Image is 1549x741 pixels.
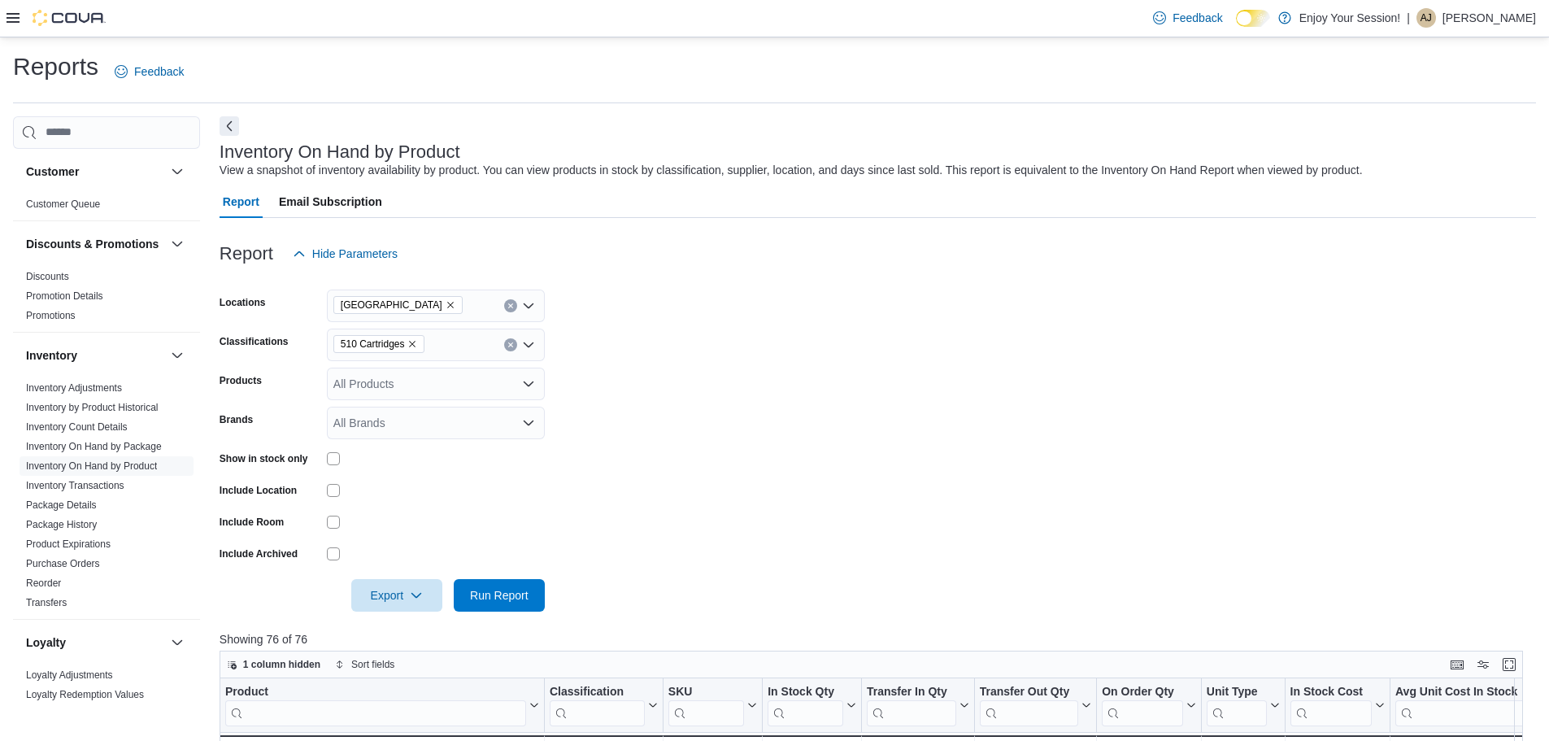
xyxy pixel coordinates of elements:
button: Discounts & Promotions [26,236,164,252]
span: AJ [1421,8,1432,28]
button: Clear input [504,338,517,351]
span: Export [361,579,433,612]
span: Purchase Orders [26,557,100,570]
span: Reorder [26,577,61,590]
h1: Reports [13,50,98,83]
a: Product Expirations [26,538,111,550]
span: 510 Cartridges [341,336,405,352]
h3: Loyalty [26,634,66,651]
a: Customer Queue [26,198,100,210]
button: Open list of options [522,299,535,312]
div: In Stock Cost [1290,684,1371,726]
h3: Discounts & Promotions [26,236,159,252]
span: Inventory Transactions [26,479,124,492]
span: Run Report [470,587,529,604]
button: 1 column hidden [220,655,327,674]
div: Transfer Out Qty [980,684,1078,726]
a: Package History [26,519,97,530]
span: Inventory by Product Historical [26,401,159,414]
p: [PERSON_NAME] [1442,8,1536,28]
div: Avg Unit Cost In Stock [1395,684,1526,726]
button: Remove Port Colborne from selection in this group [446,300,455,310]
div: Product [225,684,526,726]
div: Unit Type [1207,684,1267,700]
button: Customer [168,162,187,181]
div: Customer [13,194,200,220]
span: 1 column hidden [243,658,320,671]
p: Showing 76 of 76 [220,631,1536,647]
div: SKU URL [668,684,744,726]
a: Inventory Transactions [26,480,124,491]
button: In Stock Cost [1290,684,1384,726]
a: Promotions [26,310,76,321]
a: Inventory Count Details [26,421,128,433]
h3: Customer [26,163,79,180]
button: Discounts & Promotions [168,234,187,254]
div: Classification [550,684,645,726]
button: Hide Parameters [286,238,404,270]
label: Show in stock only [220,452,308,465]
button: On Order Qty [1102,684,1196,726]
div: View a snapshot of inventory availability by product. You can view products in stock by classific... [220,162,1363,179]
span: Promotion Details [26,290,103,303]
a: Loyalty Adjustments [26,669,113,681]
a: Promotion Details [26,290,103,302]
div: Transfer In Qty [867,684,956,726]
a: Discounts [26,271,69,282]
label: Include Location [220,484,297,497]
a: Inventory On Hand by Product [26,460,157,472]
label: Classifications [220,335,289,348]
span: Loyalty Adjustments [26,669,113,682]
button: Unit Type [1207,684,1280,726]
span: Loyalty Redemption Values [26,688,144,701]
div: Aleshia Jennings [1416,8,1436,28]
a: Loyalty Redemption Values [26,689,144,700]
span: Package Details [26,499,97,512]
img: Cova [33,10,106,26]
button: Transfer Out Qty [980,684,1091,726]
div: On Order Qty [1102,684,1183,726]
button: Inventory [26,347,164,364]
div: Discounts & Promotions [13,267,200,332]
span: Email Subscription [279,185,382,218]
button: Sort fields [329,655,401,674]
button: Keyboard shortcuts [1447,655,1467,674]
span: Sort fields [351,658,394,671]
h3: Inventory On Hand by Product [220,142,460,162]
span: Inventory On Hand by Product [26,460,157,473]
span: Discounts [26,270,69,283]
button: Customer [26,163,164,180]
input: Dark Mode [1236,10,1270,27]
button: In Stock Qty [768,684,856,726]
span: Hide Parameters [312,246,398,262]
div: In Stock Qty [768,684,843,726]
div: Inventory [13,378,200,619]
button: Display options [1473,655,1493,674]
button: Inventory [168,346,187,365]
a: Inventory Adjustments [26,382,122,394]
span: Inventory Count Details [26,421,128,434]
button: Open list of options [522,338,535,351]
span: Dark Mode [1236,27,1237,28]
div: Classification [550,684,645,700]
button: Remove 510 Cartridges from selection in this group [407,339,417,349]
div: Transfer In Qty [867,684,956,700]
span: Feedback [1173,10,1222,26]
span: Customer Queue [26,198,100,211]
span: Transfers [26,596,67,609]
a: Reorder [26,578,61,589]
div: In Stock Qty [768,684,843,700]
button: Open list of options [522,416,535,429]
button: SKU [668,684,757,726]
button: Next [220,116,239,136]
label: Include Room [220,516,284,529]
button: Export [351,579,442,612]
div: Transfer Out Qty [980,684,1078,700]
button: Avg Unit Cost In Stock [1395,684,1539,726]
a: Purchase Orders [26,558,100,569]
button: Classification [550,684,658,726]
div: On Order Qty [1102,684,1183,700]
span: Promotions [26,309,76,322]
p: Enjoy Your Session! [1299,8,1401,28]
a: Feedback [1147,2,1229,34]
